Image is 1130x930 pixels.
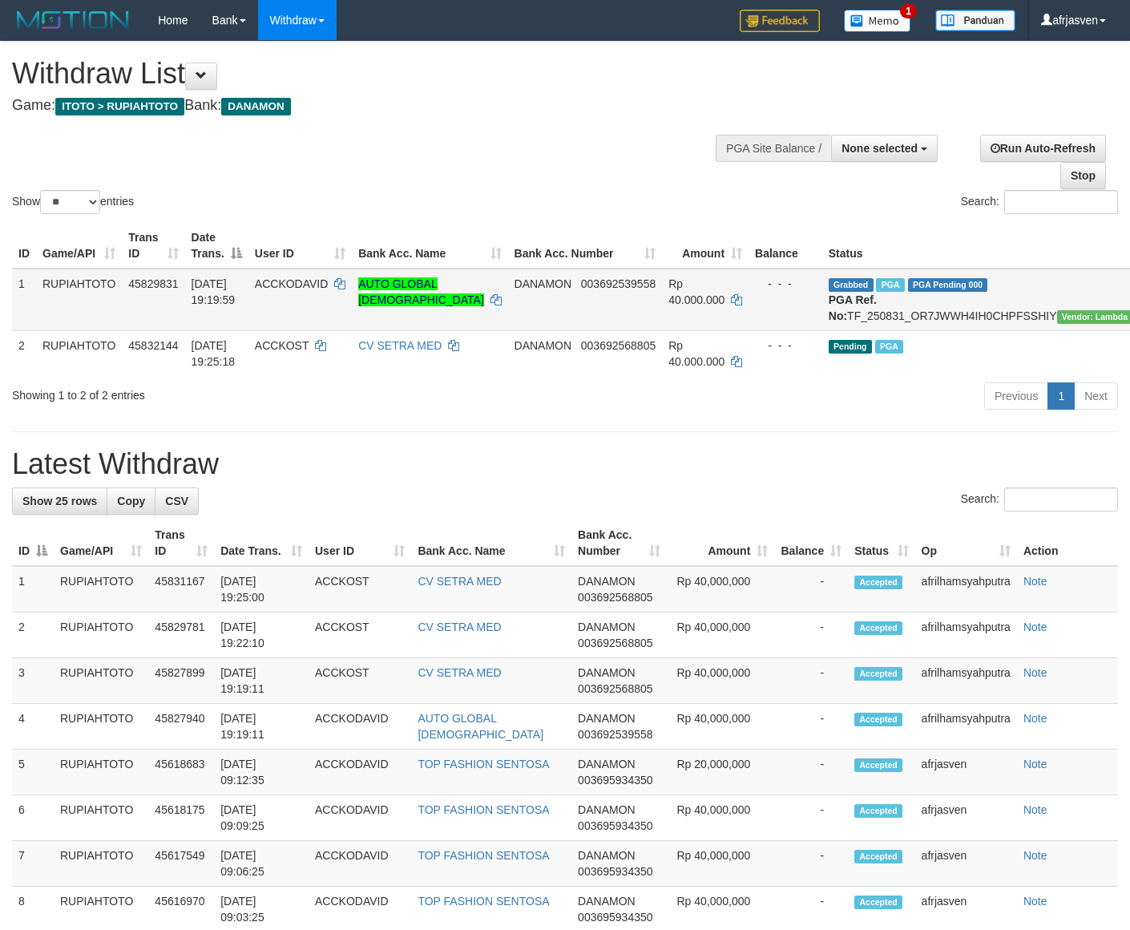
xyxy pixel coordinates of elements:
span: ITOTO > RUPIAHTOTO [55,98,184,115]
span: DANAMON [578,849,636,862]
span: Copy 003692568805 to clipboard [581,339,656,352]
th: User ID: activate to sort column ascending [248,223,352,269]
span: DANAMON [578,666,636,679]
a: CV SETRA MED [418,666,501,679]
span: Accepted [854,850,902,863]
a: TOP FASHION SENTOSA [418,895,549,908]
td: ACCKODAVID [309,750,411,795]
span: Copy 003692539558 to clipboard [578,728,652,741]
button: None selected [831,135,938,162]
span: Copy 003695934350 to clipboard [578,774,652,786]
span: Copy 003692568805 to clipboard [578,637,652,649]
a: Stop [1060,162,1106,189]
span: Copy 003692539558 to clipboard [581,277,656,290]
a: TOP FASHION SENTOSA [418,803,549,816]
th: Amount: activate to sort column ascending [667,520,774,566]
span: None selected [841,142,918,155]
td: - [774,613,848,658]
span: Accepted [854,896,902,909]
th: Bank Acc. Name: activate to sort column ascending [411,520,571,566]
th: Op: activate to sort column ascending [915,520,1017,566]
img: Button%20Memo.svg [844,10,911,32]
td: Rp 40,000,000 [667,658,774,704]
a: Previous [984,382,1048,410]
img: MOTION_logo.png [12,8,134,32]
a: Note [1023,575,1047,588]
th: User ID: activate to sort column ascending [309,520,411,566]
td: - [774,658,848,704]
span: Marked by afrilhamsyahputra [875,340,903,354]
img: Feedback.jpg [740,10,820,32]
th: Amount: activate to sort column ascending [662,223,749,269]
td: ACCKODAVID [309,841,411,887]
span: Grabbed [829,278,874,292]
span: DANAMON [515,339,572,352]
th: Balance: activate to sort column ascending [774,520,848,566]
span: Accepted [854,667,902,681]
b: PGA Ref. No: [829,293,877,322]
span: 1 [900,4,917,18]
td: Rp 40,000,000 [667,704,774,750]
h1: Withdraw List [12,58,737,90]
h1: Latest Withdraw [12,448,1118,480]
span: [DATE] 19:25:18 [192,339,236,368]
a: Note [1023,621,1047,633]
span: Accepted [854,804,902,818]
input: Search: [1004,487,1118,511]
td: 2 [12,330,36,376]
span: DANAMON [515,277,572,290]
td: Rp 20,000,000 [667,750,774,795]
th: Action [1017,520,1118,566]
span: Copy 003692568805 to clipboard [578,682,652,695]
span: Copy 003695934350 to clipboard [578,819,652,832]
td: - [774,841,848,887]
a: CV SETRA MED [358,339,442,352]
td: - [774,795,848,841]
td: 1 [12,269,36,331]
td: ACCKOST [309,566,411,613]
td: afrilhamsyahputra [915,613,1017,658]
a: Note [1023,849,1047,862]
span: ACCKOST [255,339,309,352]
td: - [774,566,848,613]
th: Bank Acc. Number: activate to sort column ascending [571,520,667,566]
a: AUTO GLOBAL [DEMOGRAPHIC_DATA] [418,712,543,741]
th: Bank Acc. Name: activate to sort column ascending [352,223,507,269]
span: DANAMON [221,98,291,115]
div: - - - [755,338,816,354]
td: Rp 40,000,000 [667,841,774,887]
span: Rp 40.000.000 [668,277,724,306]
span: DANAMON [578,803,636,816]
td: ACCKODAVID [309,795,411,841]
th: Status: activate to sort column ascending [848,520,914,566]
td: afrjasven [915,750,1017,795]
a: Note [1023,712,1047,725]
td: Rp 40,000,000 [667,795,774,841]
label: Show entries [12,190,134,214]
span: 45829831 [128,277,178,290]
input: Search: [1004,190,1118,214]
span: Copy 003695934350 to clipboard [578,865,652,878]
td: RUPIAHTOTO [36,269,122,331]
span: DANAMON [578,712,636,725]
td: RUPIAHTOTO [36,330,122,376]
span: 45832144 [128,339,178,352]
td: afrilhamsyahputra [915,658,1017,704]
td: - [774,704,848,750]
a: Note [1023,758,1047,770]
span: DANAMON [578,895,636,908]
td: afrilhamsyahputra [915,566,1017,613]
a: 1 [1047,382,1075,410]
span: Accepted [854,713,902,726]
span: Rp 40.000.000 [668,339,724,368]
a: Note [1023,666,1047,679]
td: Rp 40,000,000 [667,566,774,613]
td: Rp 40,000,000 [667,613,774,658]
a: TOP FASHION SENTOSA [418,758,549,770]
span: Accepted [854,621,902,635]
td: ACCKOST [309,658,411,704]
span: Copy 003695934350 to clipboard [578,911,652,924]
a: Note [1023,803,1047,816]
span: PGA Pending [908,278,988,292]
th: ID [12,223,36,269]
